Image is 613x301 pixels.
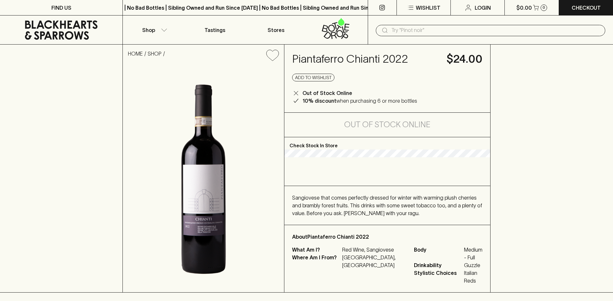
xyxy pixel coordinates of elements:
[464,269,482,285] span: Italian Reds
[475,4,491,12] p: Login
[414,246,462,261] span: Body
[205,26,225,34] p: Tastings
[142,26,155,34] p: Shop
[342,246,406,254] p: Red Wine, Sangiovese
[447,52,482,66] h4: $24.00
[292,195,482,216] span: Sangiovese that comes perfectly dressed for winter with warming plush cherries and brambly forest...
[148,51,162,57] a: SHOP
[123,66,284,292] img: 40254.png
[292,52,439,66] h4: Piantaferro Chianti 2022
[516,4,532,12] p: $0.00
[302,97,417,105] p: when purchasing 6 or more bottles
[342,254,406,269] p: [GEOGRAPHIC_DATA], [GEOGRAPHIC_DATA]
[344,119,430,130] h5: Out of Stock Online
[123,16,184,44] button: Shop
[264,47,281,64] button: Add to wishlist
[543,6,545,9] p: 0
[184,16,245,44] a: Tastings
[572,4,601,12] p: Checkout
[292,233,482,241] p: About Piantaferro Chianti 2022
[391,25,600,36] input: Try "Pinot noir"
[302,89,352,97] p: Out of Stock Online
[416,4,440,12] p: Wishlist
[464,261,482,269] span: Guzzle
[292,74,334,81] button: Add to wishlist
[414,269,462,285] span: Stylistic Choices
[128,51,143,57] a: HOME
[284,137,490,150] p: Check Stock In Store
[414,261,462,269] span: Drinkability
[464,246,482,261] span: Medium - Full
[292,254,341,269] p: Where Am I From?
[51,4,71,12] p: FIND US
[245,16,306,44] a: Stores
[292,246,341,254] p: What Am I?
[268,26,284,34] p: Stores
[302,98,336,104] b: 10% discount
